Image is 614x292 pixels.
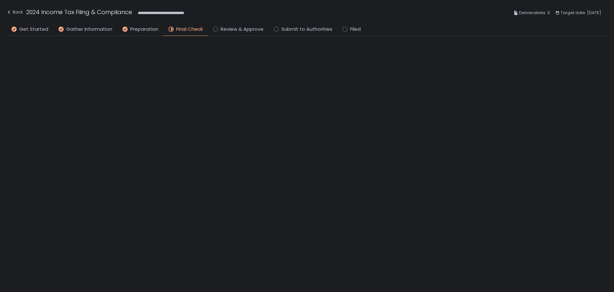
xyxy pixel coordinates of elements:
[221,26,264,33] span: Review & Approve
[561,9,601,17] span: Target date: [DATE]
[6,8,23,16] div: Back
[176,26,203,33] span: Final Check
[19,26,48,33] span: Get Started
[130,26,158,33] span: Preparation
[6,8,23,18] button: Back
[519,9,550,17] span: Deliverables: 3
[66,26,112,33] span: Gather Information
[350,26,361,33] span: Filed
[26,8,132,16] h1: 2024 Income Tax Filing & Compliance
[281,26,332,33] span: Submit to Authorities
